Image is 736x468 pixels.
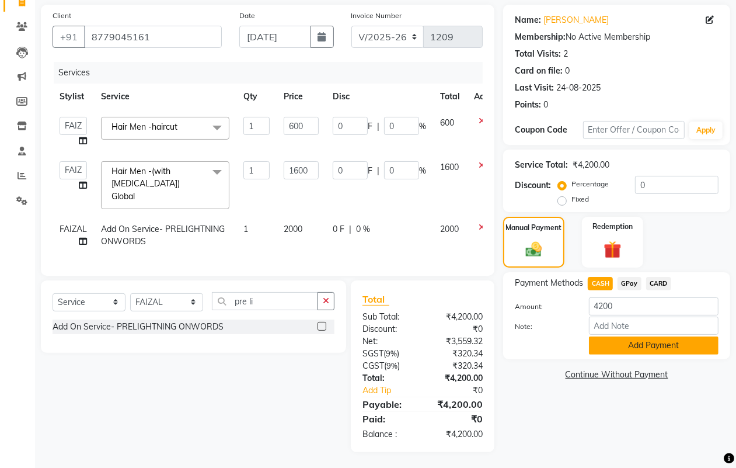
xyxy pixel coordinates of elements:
[111,122,177,132] span: Hair Men -haircut
[362,293,389,306] span: Total
[111,166,180,202] span: Hair Men -(with [MEDICAL_DATA]) Global
[354,335,423,348] div: Net:
[423,372,491,384] div: ₹4,200.00
[53,84,94,110] th: Stylist
[362,360,384,371] span: CGST
[354,384,434,397] a: Add Tip
[440,162,459,172] span: 1600
[563,48,568,60] div: 2
[354,397,423,411] div: Payable:
[368,120,372,133] span: F
[84,26,222,48] input: Search by Name/Mobile/Email/Code
[543,99,548,111] div: 0
[515,48,561,60] div: Total Visits:
[368,165,372,177] span: F
[354,311,423,323] div: Sub Total:
[689,122,723,139] button: Apply
[423,360,491,372] div: ₹320.34
[588,277,613,290] span: CASH
[592,221,633,232] label: Redemption
[515,65,563,77] div: Card on file:
[515,179,551,192] div: Discount:
[505,369,728,381] a: Continue Without Payment
[565,65,570,77] div: 0
[377,165,379,177] span: |
[515,31,566,43] div: Membership:
[354,360,423,372] div: ( )
[362,348,383,359] span: SGST
[101,224,225,247] span: Add On Service- PRELIGHTNING ONWORDS
[506,301,580,312] label: Amount:
[440,117,454,128] span: 600
[646,277,671,290] span: CARD
[423,311,491,323] div: ₹4,200.00
[60,224,87,234] span: FAIZAL
[506,321,580,332] label: Note:
[53,11,71,21] label: Client
[53,321,224,333] div: Add On Service- PRELIGHTNING ONWORDS
[354,348,423,360] div: ( )
[515,31,718,43] div: No Active Membership
[573,159,609,171] div: ₹4,200.00
[571,194,589,204] label: Fixed
[354,412,423,426] div: Paid:
[515,277,583,289] span: Payment Methods
[423,428,491,441] div: ₹4,200.00
[423,323,491,335] div: ₹0
[419,165,426,177] span: %
[598,239,626,261] img: _gift.svg
[583,121,685,139] input: Enter Offer / Coupon Code
[212,292,318,310] input: Search or Scan
[440,224,459,234] span: 2000
[515,124,582,136] div: Coupon Code
[515,82,554,94] div: Last Visit:
[326,84,433,110] th: Disc
[349,223,351,235] span: |
[423,397,491,411] div: ₹4,200.00
[386,361,397,370] span: 9%
[515,99,541,111] div: Points:
[521,240,547,259] img: _cash.svg
[589,337,718,355] button: Add Payment
[177,122,183,132] a: x
[515,14,541,26] div: Name:
[333,223,344,235] span: 0 F
[589,297,718,316] input: Amount
[618,277,641,290] span: GPay
[506,223,562,233] label: Manual Payment
[515,159,568,171] div: Service Total:
[239,11,255,21] label: Date
[277,84,326,110] th: Price
[386,349,397,358] span: 9%
[423,348,491,360] div: ₹320.34
[423,412,491,426] div: ₹0
[434,384,491,397] div: ₹0
[351,11,402,21] label: Invoice Number
[354,428,423,441] div: Balance :
[284,224,302,234] span: 2000
[543,14,609,26] a: [PERSON_NAME]
[423,335,491,348] div: ₹3,559.32
[354,372,423,384] div: Total:
[377,120,379,133] span: |
[556,82,601,94] div: 24-08-2025
[54,62,491,84] div: Services
[356,223,370,235] span: 0 %
[571,179,609,189] label: Percentage
[94,84,236,110] th: Service
[53,26,85,48] button: +91
[135,191,140,202] a: x
[354,323,423,335] div: Discount:
[433,84,467,110] th: Total
[243,224,248,234] span: 1
[419,120,426,133] span: %
[236,84,277,110] th: Qty
[589,317,718,335] input: Add Note
[467,84,505,110] th: Action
